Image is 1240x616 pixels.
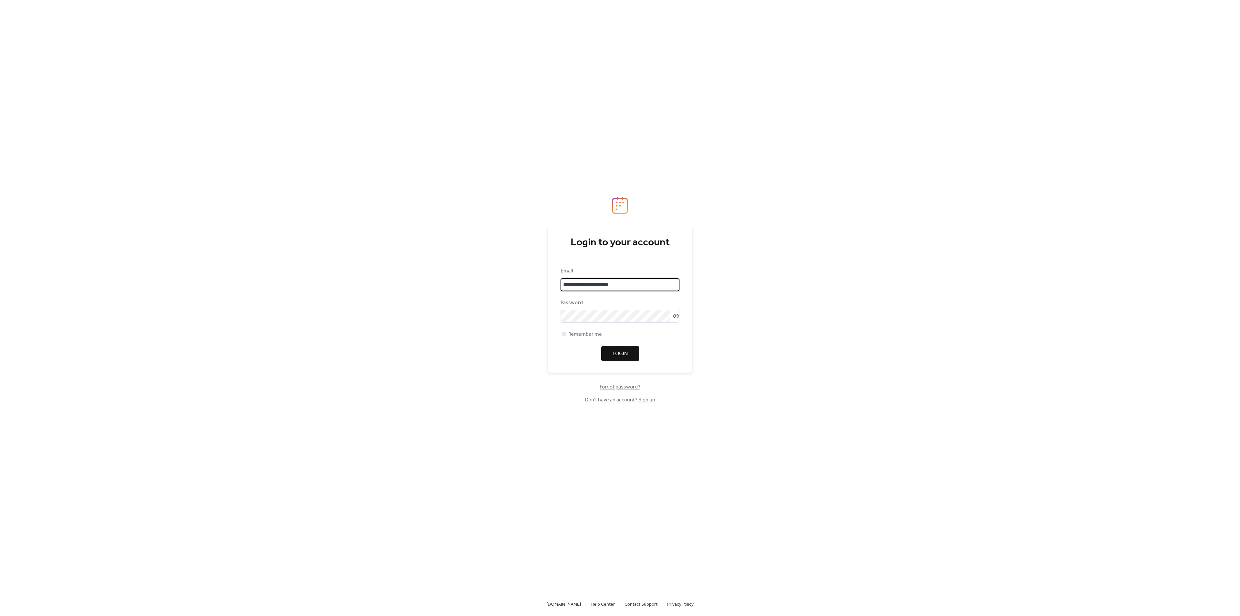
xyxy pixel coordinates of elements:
[613,350,628,358] span: Login
[585,396,655,404] span: Don't have an account?
[561,236,679,249] div: Login to your account
[568,331,602,338] span: Remember me
[667,600,694,608] a: Privacy Policy
[546,600,581,608] a: [DOMAIN_NAME]
[625,600,657,608] a: Contact Support
[638,395,655,405] a: Sign up
[600,385,640,389] a: Forgot password?
[600,383,640,391] span: Forgot password?
[612,196,628,214] img: logo
[591,600,615,608] a: Help Center
[561,267,678,275] div: Email
[561,299,678,307] div: Password
[601,346,639,361] button: Login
